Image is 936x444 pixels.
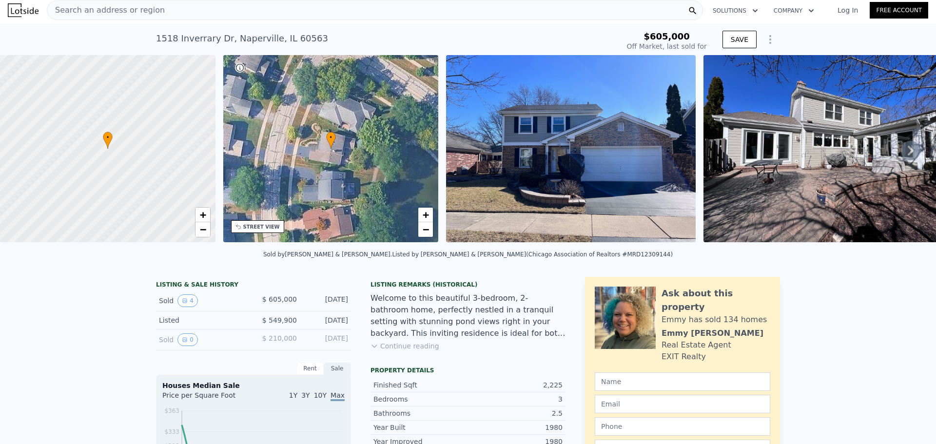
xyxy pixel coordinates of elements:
span: − [199,223,206,235]
div: Ask about this property [662,287,770,314]
a: Free Account [870,2,928,19]
div: Real Estate Agent [662,339,731,351]
div: Listed by [PERSON_NAME] & [PERSON_NAME] (Chicago Association of Realtors #MRD12309144) [392,251,673,258]
span: • [326,133,336,142]
div: [DATE] [305,333,348,346]
a: Zoom in [418,208,433,222]
img: Sale: 139209490 Parcel: 32094869 [446,55,696,242]
div: Houses Median Sale [162,381,345,390]
button: View historical data [177,333,198,346]
div: Off Market, last sold for [627,41,707,51]
div: Emmy [PERSON_NAME] [662,328,763,339]
span: 1Y [289,391,297,399]
span: + [199,209,206,221]
img: Lotside [8,3,39,17]
span: 10Y [314,391,327,399]
div: Sold by [PERSON_NAME] & [PERSON_NAME] . [263,251,392,258]
span: 3Y [301,391,310,399]
div: Price per Square Foot [162,390,253,406]
div: 2.5 [468,408,563,418]
span: $ 605,000 [262,295,297,303]
span: $605,000 [643,31,690,41]
div: Property details [370,367,565,374]
button: View historical data [177,294,198,307]
div: Emmy has sold 134 homes [662,314,767,326]
input: Email [595,395,770,413]
button: Company [766,2,822,19]
button: SAVE [722,31,757,48]
input: Phone [595,417,770,436]
a: Log In [826,5,870,15]
a: Zoom in [195,208,210,222]
div: 1518 Inverrary Dr , Naperville , IL 60563 [156,32,328,45]
div: [DATE] [305,315,348,325]
div: Sale [324,362,351,375]
div: [DATE] [305,294,348,307]
div: 3 [468,394,563,404]
div: 2,225 [468,380,563,390]
button: Continue reading [370,341,439,351]
tspan: $363 [164,407,179,414]
div: Welcome to this beautiful 3-bedroom, 2-bathroom home, perfectly nestled in a tranquil setting wit... [370,292,565,339]
div: EXIT Realty [662,351,706,363]
span: $ 549,900 [262,316,297,324]
span: Max [331,391,345,401]
div: Year Built [373,423,468,432]
input: Name [595,372,770,391]
span: Search an address or region [47,4,165,16]
a: Zoom out [195,222,210,237]
div: LISTING & SALE HISTORY [156,281,351,290]
div: Sold [159,333,246,346]
div: Rent [296,362,324,375]
span: + [423,209,429,221]
div: • [103,132,113,149]
div: 1980 [468,423,563,432]
button: Solutions [705,2,766,19]
span: • [103,133,113,142]
div: • [326,132,336,149]
div: STREET VIEW [243,223,280,231]
div: Finished Sqft [373,380,468,390]
span: $ 210,000 [262,334,297,342]
tspan: $333 [164,428,179,435]
button: Show Options [760,30,780,49]
div: Listed [159,315,246,325]
span: − [423,223,429,235]
div: Bedrooms [373,394,468,404]
div: Bathrooms [373,408,468,418]
div: Listing Remarks (Historical) [370,281,565,289]
a: Zoom out [418,222,433,237]
div: Sold [159,294,246,307]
